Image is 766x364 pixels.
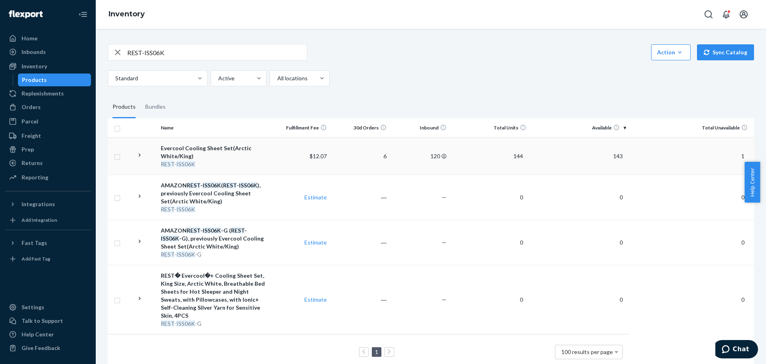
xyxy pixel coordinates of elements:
a: Inventory [5,60,91,73]
a: Replenishments [5,87,91,100]
em: REST [161,320,174,327]
div: Action [657,48,685,56]
ol: breadcrumbs [102,3,151,26]
th: Inbound [390,118,450,137]
em: REST [187,227,200,234]
div: AMAZON - ( - ), previously Evercool Cooling Sheet Set(Arctic White/King) [161,181,267,205]
div: Add Fast Tag [22,255,50,262]
span: 0 [738,296,748,303]
em: REST [161,251,174,258]
span: $12.07 [310,153,327,159]
span: 100 results per page [561,348,613,355]
a: Parcel [5,115,91,128]
em: ISS06K [176,251,195,258]
div: Returns [22,159,43,167]
a: Page 1 is your current page [373,348,380,355]
button: Action [651,44,691,60]
a: Add Integration [5,214,91,227]
div: - -G [161,251,267,259]
div: Parcel [22,117,38,125]
div: Freight [22,132,41,140]
th: 30d Orders [330,118,390,137]
a: Returns [5,157,91,169]
span: 0 [738,194,748,201]
a: Estimate [304,239,327,246]
div: Help Center [22,330,54,338]
div: Add Integration [22,217,57,223]
span: 0 [517,239,526,246]
td: 6 [330,137,390,175]
div: Prep [22,145,34,153]
div: - [161,205,267,213]
button: Integrations [5,198,91,211]
img: Flexport logo [9,10,43,18]
em: ISS06K [239,182,257,189]
div: REST� Evercool�+ Cooling Sheet Set, King Size, Arctic White, Breathable Bed Sheets for Hot Sleepe... [161,272,267,320]
a: Help Center [5,328,91,341]
span: 0 [738,239,748,246]
td: ― [330,220,390,265]
button: Open account menu [736,6,752,22]
span: 0 [616,239,626,246]
button: Close Navigation [75,6,91,22]
div: Products [22,76,47,84]
em: ISS06K [176,320,195,327]
em: ISS06K [203,182,221,189]
button: Open Search Box [701,6,717,22]
div: Inbounds [22,48,46,56]
div: - -G [161,320,267,328]
span: 0 [616,296,626,303]
button: Fast Tags [5,237,91,249]
button: Open notifications [718,6,734,22]
th: Fulfillment Fee [270,118,330,137]
em: REST [223,182,237,189]
div: Talk to Support [22,317,63,325]
a: Orders [5,101,91,113]
button: Help Center [744,162,760,203]
a: Inventory [109,10,145,18]
span: 144 [510,153,526,159]
button: Talk to Support [5,314,91,327]
a: Products [18,74,91,86]
span: 0 [517,296,526,303]
button: Give Feedback [5,342,91,354]
div: Inventory [22,62,47,70]
div: Home [22,34,38,42]
a: Reporting [5,171,91,184]
span: 1 [738,153,748,159]
a: Inbounds [5,46,91,58]
em: REST [187,182,200,189]
button: Sync Catalog [697,44,754,60]
em: ISS06K [203,227,221,234]
em: REST [161,206,174,213]
a: Estimate [304,296,327,303]
span: — [442,194,446,201]
a: Home [5,32,91,45]
a: Prep [5,143,91,156]
span: 0 [616,194,626,201]
div: Bundles [145,96,166,118]
th: Total Units [450,118,529,137]
div: - [161,160,267,168]
div: Evercool Cooling Sheet Set(Arctic White/King) [161,144,267,160]
div: Settings [22,303,44,311]
td: ― [330,175,390,220]
div: AMAZON - -G ( - -G), previously Evercool Cooling Sheet Set(Arctic White/King) [161,227,267,251]
em: REST [231,227,245,234]
div: Products [113,96,136,118]
a: Estimate [304,194,327,201]
em: ISS06K [176,206,195,213]
span: — [442,296,446,303]
div: Fast Tags [22,239,47,247]
div: Integrations [22,200,55,208]
span: 0 [517,194,526,201]
a: Settings [5,301,91,314]
em: ISS06K [176,161,195,167]
div: Replenishments [22,90,64,97]
input: Search inventory by name or sku [127,44,307,60]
